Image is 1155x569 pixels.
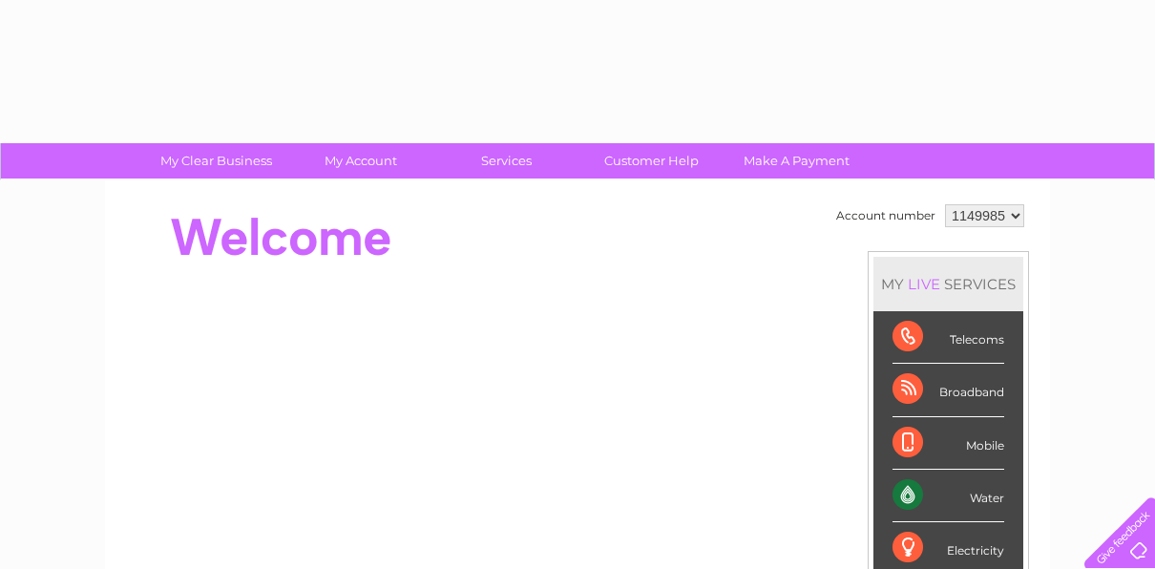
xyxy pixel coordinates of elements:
[892,417,1004,470] div: Mobile
[904,275,944,293] div: LIVE
[892,311,1004,364] div: Telecoms
[873,257,1023,311] div: MY SERVICES
[428,143,585,179] a: Services
[892,364,1004,416] div: Broadband
[718,143,875,179] a: Make A Payment
[283,143,440,179] a: My Account
[573,143,730,179] a: Customer Help
[831,200,940,232] td: Account number
[137,143,295,179] a: My Clear Business
[892,470,1004,522] div: Water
